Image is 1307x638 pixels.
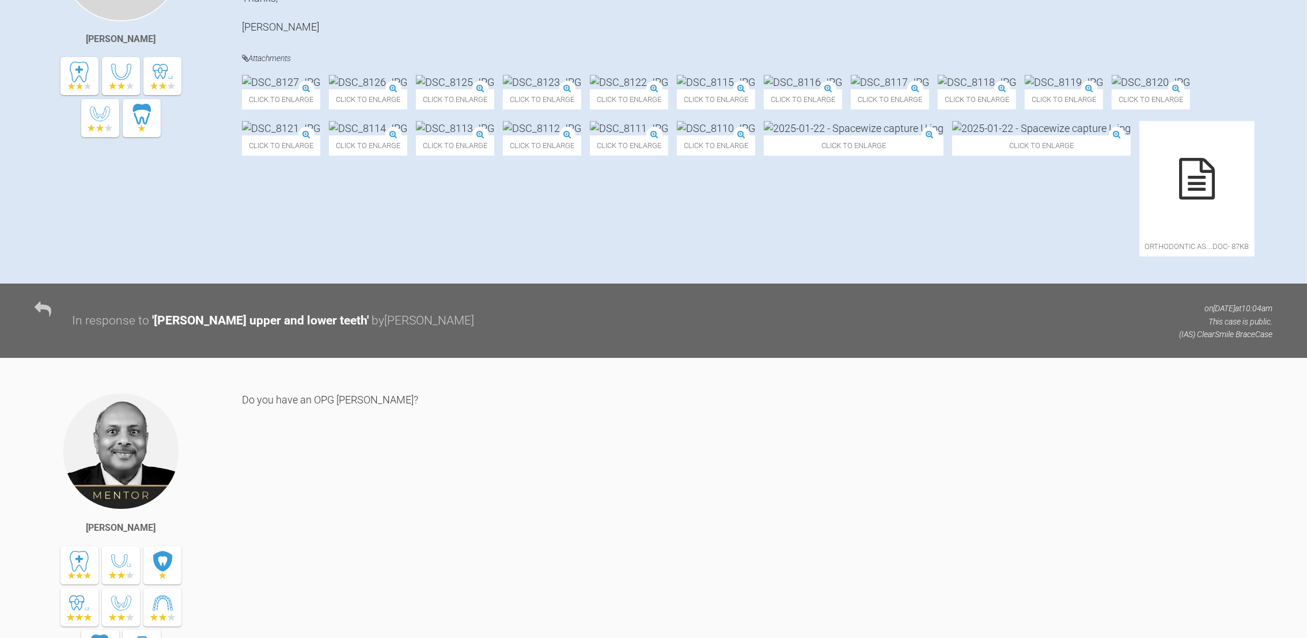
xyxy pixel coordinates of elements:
span: orthodontic As….doc - 87KB [1139,236,1255,256]
div: [PERSON_NAME] [86,520,156,535]
span: Click to enlarge [242,135,320,156]
img: 2025-01-22 - Spacewize capture L.jpg [952,121,1131,135]
img: DSC_8112.JPG [503,121,581,135]
img: 2025-01-22 - Spacewize capture U.jpg [764,121,944,135]
span: Click to enlarge [1025,89,1103,110]
p: (IAS) ClearSmile Brace Case [1179,328,1272,341]
h4: Attachments [242,51,1272,66]
img: DSC_8110.JPG [677,121,755,135]
div: by [PERSON_NAME] [372,311,474,331]
div: [PERSON_NAME] [86,32,156,47]
img: DSC_8115.JPG [677,75,755,89]
div: ' [PERSON_NAME] upper and lower teeth ' [152,311,369,331]
p: on [DATE] at 10:04am [1179,302,1272,315]
span: Click to enlarge [416,135,494,156]
span: Click to enlarge [677,89,755,110]
img: Utpalendu Bose [62,392,180,510]
span: Click to enlarge [764,135,944,156]
img: DSC_8118.JPG [938,75,1016,89]
span: Click to enlarge [503,89,581,110]
img: DSC_8111.JPG [590,121,668,135]
span: Click to enlarge [764,89,842,110]
img: DSC_8113.JPG [416,121,494,135]
img: DSC_8122.JPG [590,75,668,89]
img: DSC_8119.JPG [1025,75,1103,89]
img: DSC_8120.JPG [1112,75,1190,89]
span: Click to enlarge [329,89,407,110]
div: In response to [72,311,149,331]
span: Click to enlarge [590,89,668,110]
img: DSC_8117.JPG [851,75,929,89]
img: DSC_8114.JPG [329,121,407,135]
span: Click to enlarge [503,135,581,156]
span: Click to enlarge [590,135,668,156]
img: DSC_8123.JPG [503,75,581,89]
span: Click to enlarge [329,135,407,156]
span: Click to enlarge [677,135,755,156]
p: This case is public. [1179,315,1272,328]
span: Click to enlarge [952,135,1131,156]
img: DSC_8121.JPG [242,121,320,135]
img: DSC_8125.JPG [416,75,494,89]
span: Click to enlarge [416,89,494,110]
span: Click to enlarge [1112,89,1190,110]
span: Click to enlarge [938,89,1016,110]
img: DSC_8116.JPG [764,75,842,89]
img: DSC_8127.JPG [242,75,320,89]
span: Click to enlarge [242,89,320,110]
img: DSC_8126.JPG [329,75,407,89]
span: Click to enlarge [851,89,929,110]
